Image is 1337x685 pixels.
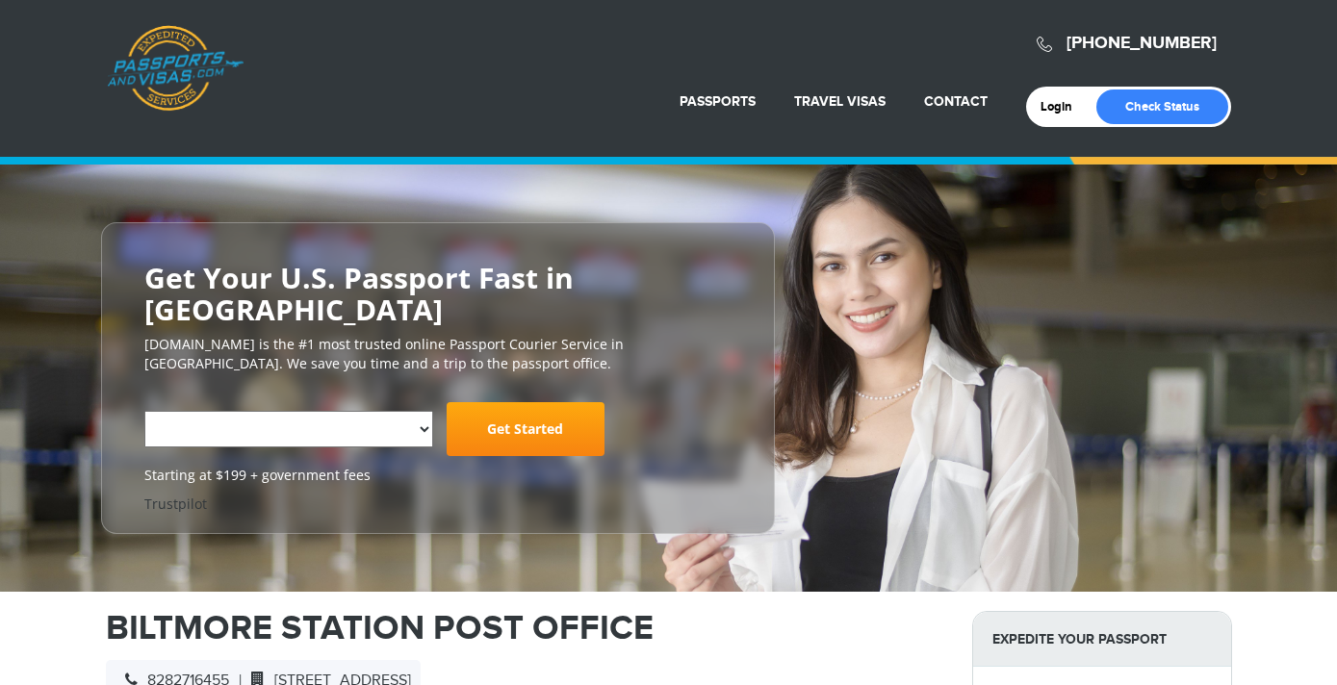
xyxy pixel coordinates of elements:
a: Login [1041,99,1086,114]
a: Get Started [447,402,604,456]
a: [PHONE_NUMBER] [1067,33,1217,54]
a: Passports [680,93,756,110]
a: Trustpilot [144,495,207,513]
span: Starting at $199 + government fees [144,466,732,485]
strong: Expedite Your Passport [973,612,1231,667]
a: Passports & [DOMAIN_NAME] [107,25,244,112]
a: Travel Visas [794,93,886,110]
h2: Get Your U.S. Passport Fast in [GEOGRAPHIC_DATA] [144,262,732,325]
h1: BILTMORE STATION POST OFFICE [106,611,943,646]
a: Contact [924,93,988,110]
p: [DOMAIN_NAME] is the #1 most trusted online Passport Courier Service in [GEOGRAPHIC_DATA]. We sav... [144,335,732,373]
a: Check Status [1096,89,1228,124]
